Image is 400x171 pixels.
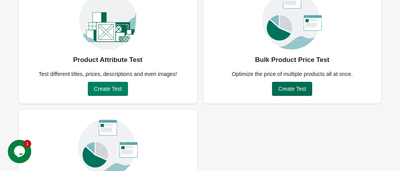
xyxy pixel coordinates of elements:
[227,70,357,78] div: Optimize the price of multiple products all at once.
[73,54,142,66] div: Product Attribute Test
[88,82,128,96] button: Create Test
[255,54,329,66] div: Bulk Product Price Test
[272,82,312,96] button: Create Test
[34,70,182,78] div: Test different titles, prices, descriptions and even images!
[278,86,306,92] span: Create Test
[94,86,122,92] span: Create Test
[8,140,33,163] iframe: chat widget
